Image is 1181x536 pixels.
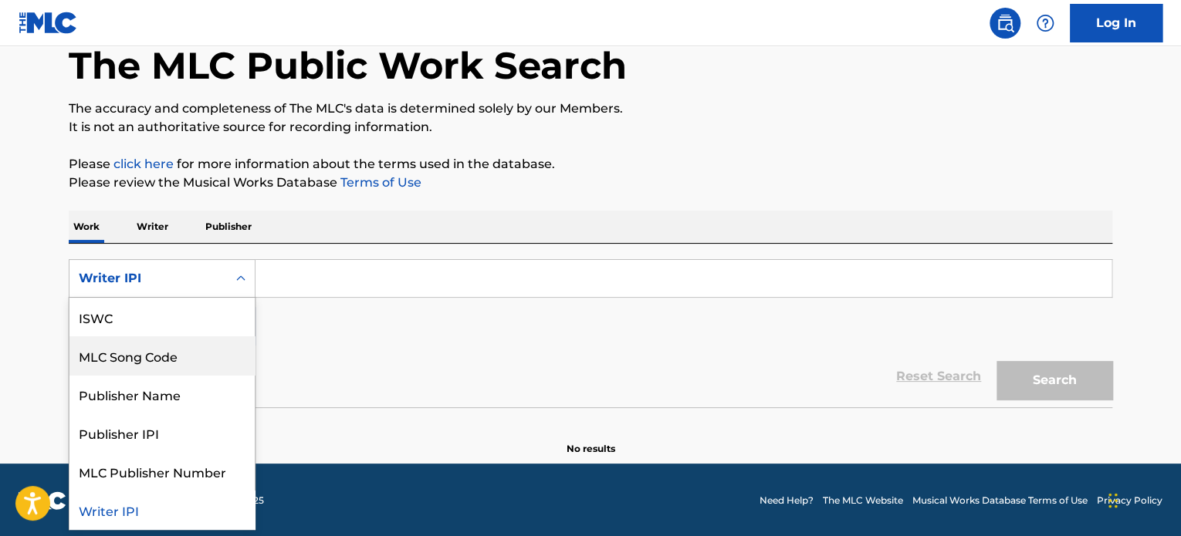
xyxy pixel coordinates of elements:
[337,175,421,190] a: Terms of Use
[823,494,903,507] a: The MLC Website
[1036,14,1054,32] img: help
[567,423,615,456] p: No results
[69,413,255,452] div: Publisher IPI
[79,269,218,288] div: Writer IPI
[69,375,255,413] div: Publisher Name
[1070,4,1162,42] a: Log In
[69,259,1112,407] form: Search Form
[996,14,1014,32] img: search
[19,12,78,34] img: MLC Logo
[132,211,173,243] p: Writer
[760,494,814,507] a: Need Help?
[69,490,255,529] div: Writer IPI
[69,452,255,490] div: MLC Publisher Number
[69,42,627,89] h1: The MLC Public Work Search
[19,491,66,510] img: logo
[1030,8,1061,39] div: Help
[1104,462,1181,536] iframe: Chat Widget
[990,8,1020,39] a: Public Search
[69,155,1112,174] p: Please for more information about the terms used in the database.
[1108,477,1118,524] div: Drag
[201,211,256,243] p: Publisher
[912,494,1088,507] a: Musical Works Database Terms of Use
[69,99,1112,118] p: The accuracy and completeness of The MLC's data is determined solely by our Members.
[69,298,255,336] div: ISWC
[69,336,255,375] div: MLC Song Code
[1097,494,1162,507] a: Privacy Policy
[69,211,104,243] p: Work
[69,174,1112,192] p: Please review the Musical Works Database
[113,157,174,171] a: click here
[69,118,1112,137] p: It is not an authoritative source for recording information.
